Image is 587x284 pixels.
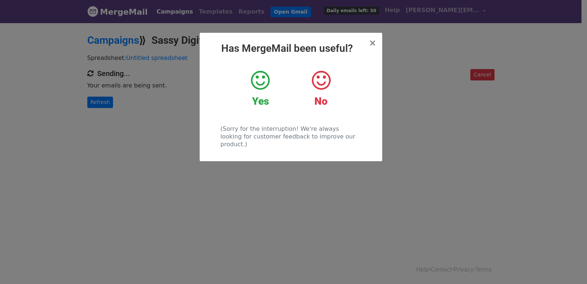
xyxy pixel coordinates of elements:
strong: No [314,95,328,107]
h2: Has MergeMail been useful? [205,42,376,55]
span: × [369,38,376,48]
a: Yes [236,69,285,108]
p: (Sorry for the interruption! We're always looking for customer feedback to improve our product.) [220,125,361,148]
strong: Yes [252,95,269,107]
a: No [296,69,346,108]
button: Close [369,39,376,47]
